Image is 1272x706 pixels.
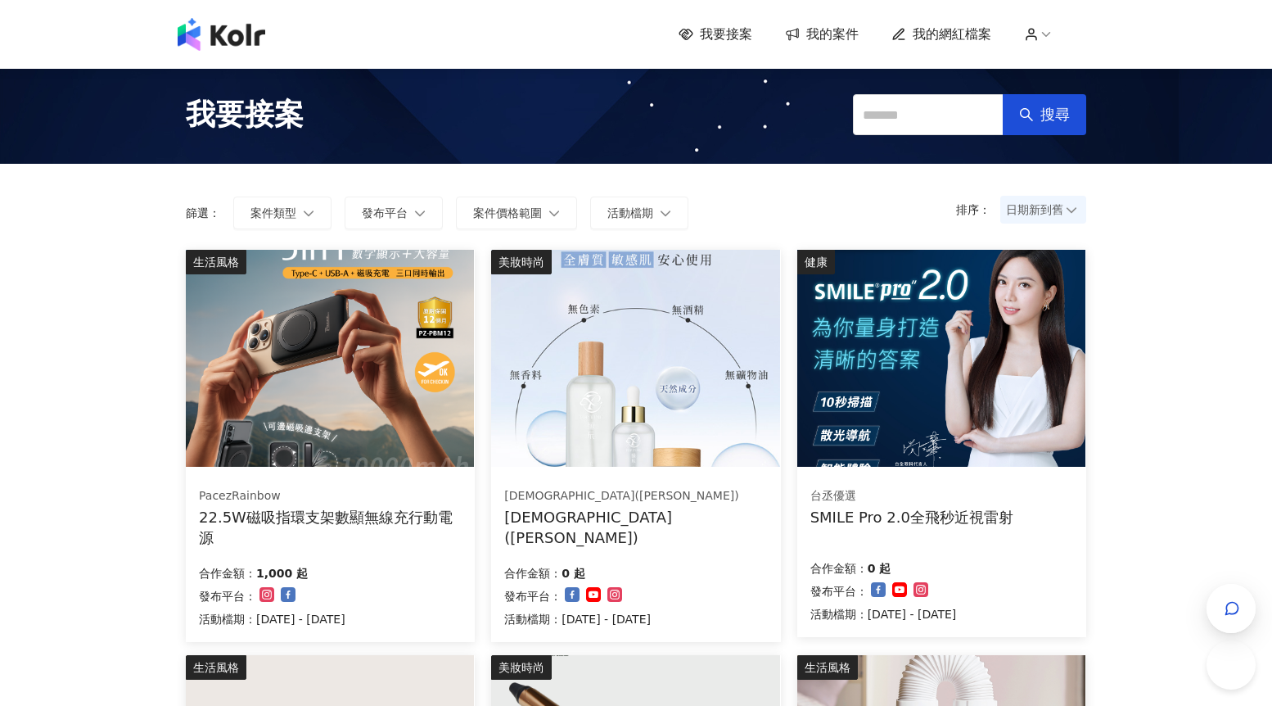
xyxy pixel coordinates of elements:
[590,197,688,229] button: 活動檔期
[199,507,462,548] div: 22.5W磁吸指環支架數顯無線充行動電源
[891,25,991,43] a: 我的網紅檔案
[250,206,296,219] span: 案件類型
[810,604,957,624] p: 活動檔期：[DATE] - [DATE]
[199,488,461,505] div: PacezRainbow
[473,206,542,219] span: 案件價格範圍
[178,18,265,51] img: logo
[345,197,443,229] button: 發布平台
[810,559,868,578] p: 合作金額：
[679,25,752,43] a: 我要接案
[1040,106,1070,124] span: 搜尋
[233,197,332,229] button: 案件類型
[797,250,835,274] div: 健康
[1207,640,1256,690] iframe: Help Scout Beacon - Open
[1006,197,1080,222] span: 日期新到舊
[700,25,752,43] span: 我要接案
[913,25,991,43] span: 我的網紅檔案
[504,488,766,505] div: [DEMOGRAPHIC_DATA]([PERSON_NAME])
[186,250,246,274] div: 生活風格
[256,563,308,583] p: 1,000 起
[1003,94,1086,135] button: 搜尋
[562,563,585,583] p: 0 起
[806,25,859,43] span: 我的案件
[186,206,220,219] p: 篩選：
[1019,107,1034,122] span: search
[186,94,304,135] span: 我要接案
[607,206,653,219] span: 活動檔期
[504,586,562,606] p: 發布平台：
[199,609,345,629] p: 活動檔期：[DATE] - [DATE]
[362,206,408,219] span: 發布平台
[868,559,891,578] p: 0 起
[797,655,858,680] div: 生活風格
[491,250,779,467] img: 極辰保濕保養系列
[199,586,256,606] p: 發布平台：
[810,582,868,601] p: 發布平台：
[456,197,577,229] button: 案件價格範圍
[199,563,256,583] p: 合作金額：
[956,203,1000,216] p: 排序：
[186,250,474,467] img: 22.5W磁吸指環支架數顯無線充行動電源
[504,507,767,548] div: [DEMOGRAPHIC_DATA]([PERSON_NAME])
[491,655,552,680] div: 美妝時尚
[504,563,562,583] p: 合作金額：
[785,25,859,43] a: 我的案件
[491,250,552,274] div: 美妝時尚
[810,507,1013,527] div: SMILE Pro 2.0全飛秒近視雷射
[186,655,246,680] div: 生活風格
[504,609,651,629] p: 活動檔期：[DATE] - [DATE]
[797,250,1085,467] img: SMILE Pro 2.0全飛秒近視雷射
[810,488,1013,505] div: 台丞優選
